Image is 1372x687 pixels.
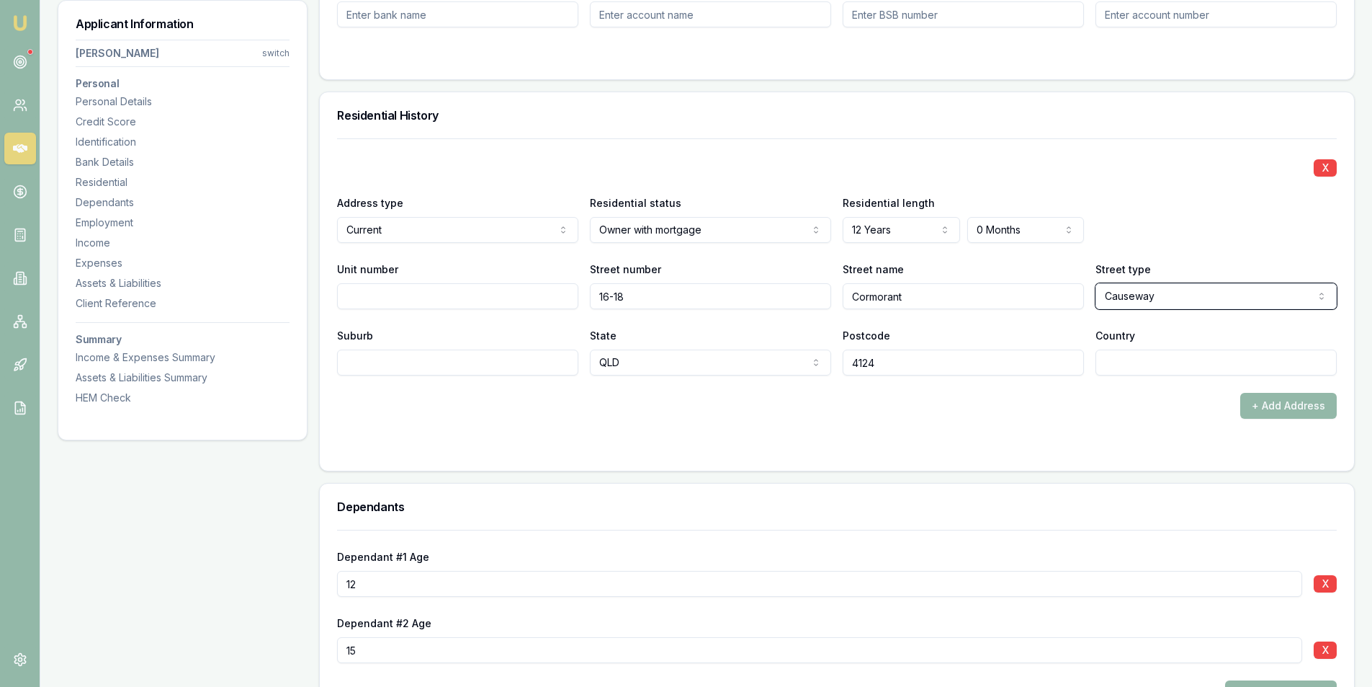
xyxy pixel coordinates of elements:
[262,48,290,59] div: switch
[76,115,290,129] div: Credit Score
[843,1,1084,27] input: Enter BSB number
[76,46,159,61] div: [PERSON_NAME]
[590,329,616,342] label: State
[843,197,935,209] label: Residential length
[76,195,290,210] div: Dependants
[76,276,290,291] div: Assets & Liabilities
[76,94,290,109] div: Personal Details
[337,110,1337,121] h3: Residential History
[337,617,431,629] label: Dependant #2 Age
[76,296,290,311] div: Client Reference
[337,197,403,209] label: Address type
[1095,1,1337,27] input: Enter account number
[1314,642,1337,659] button: X
[76,135,290,149] div: Identification
[12,14,29,32] img: emu-icon-u.png
[76,391,290,405] div: HEM Check
[337,501,1337,513] h3: Dependants
[337,263,398,275] label: Unit number
[76,371,290,385] div: Assets & Liabilities Summary
[76,236,290,250] div: Income
[337,329,373,342] label: Suburb
[76,256,290,270] div: Expenses
[590,1,831,27] input: Enter account name
[1240,393,1337,419] button: + Add Address
[76,155,290,169] div: Bank Details
[76,79,290,89] h3: Personal
[337,1,578,27] input: Enter bank name
[1095,329,1135,342] label: Country
[76,216,290,230] div: Employment
[76,175,290,190] div: Residential
[843,329,890,342] label: Postcode
[843,263,904,275] label: Street name
[337,551,429,563] label: Dependant #1 Age
[76,350,290,365] div: Income & Expenses Summary
[1095,263,1151,275] label: Street type
[590,263,661,275] label: Street number
[590,197,681,209] label: Residential status
[1314,575,1337,593] button: X
[1314,159,1337,177] button: X
[76,334,290,345] h3: Summary
[76,18,290,30] h3: Applicant Information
